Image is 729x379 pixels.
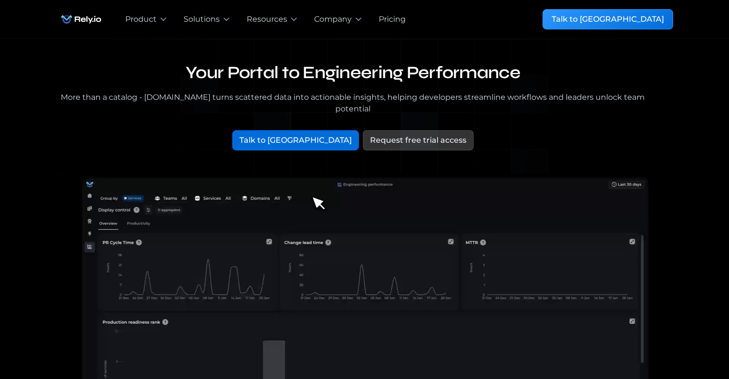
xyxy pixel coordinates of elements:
[247,14,287,25] div: Resources
[379,14,406,25] a: Pricing
[56,62,650,84] h1: Your Portal to Engineering Performance
[363,130,474,150] a: Request free trial access
[56,92,650,115] div: More than a catalog - [DOMAIN_NAME] turns scattered data into actionable insights, helping develo...
[370,135,466,146] div: Request free trial access
[239,135,352,146] div: Talk to [GEOGRAPHIC_DATA]
[232,130,359,150] a: Talk to [GEOGRAPHIC_DATA]
[184,14,220,25] div: Solutions
[552,14,664,25] div: Talk to [GEOGRAPHIC_DATA]
[314,14,352,25] div: Company
[125,14,157,25] div: Product
[543,9,673,29] a: Talk to [GEOGRAPHIC_DATA]
[56,10,106,29] a: home
[56,10,106,29] img: Rely.io logo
